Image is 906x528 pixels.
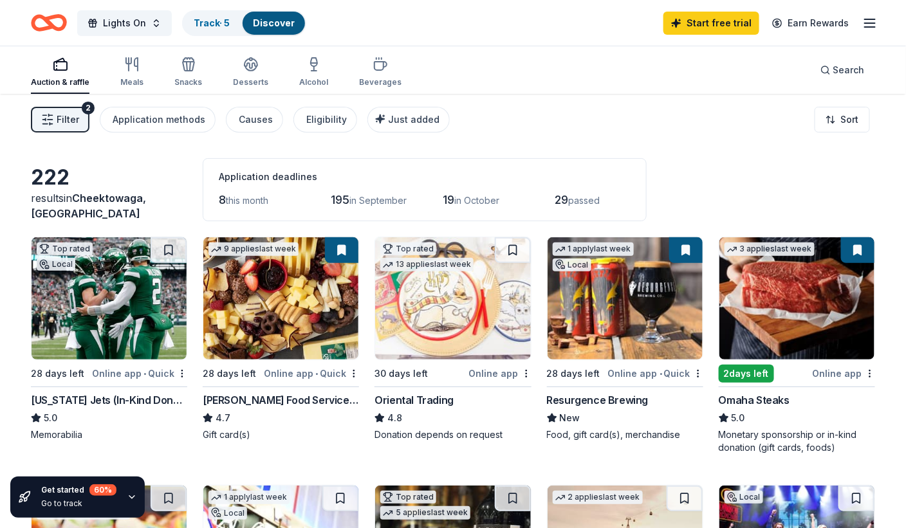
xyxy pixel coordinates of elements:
div: 13 applies last week [380,258,474,271]
a: Earn Rewards [764,12,857,35]
div: 5 applies last week [380,506,470,520]
button: Search [810,57,875,83]
button: Meals [120,51,143,94]
span: 5.0 [732,410,745,426]
button: Alcohol [299,51,328,94]
div: Snacks [174,77,202,87]
div: 30 days left [374,366,428,381]
span: 4.8 [387,410,402,426]
div: 28 days left [31,366,84,381]
div: 1 apply last week [208,491,290,504]
span: Just added [388,114,439,125]
button: Beverages [359,51,402,94]
div: Application deadlines [219,169,631,185]
div: Omaha Steaks [719,392,790,408]
div: 28 days left [203,366,256,381]
div: Resurgence Brewing [547,392,649,408]
div: Get started [41,484,116,496]
button: Application methods [100,107,216,132]
img: Image for New York Jets (In-Kind Donation) [32,237,187,360]
span: passed [568,195,600,206]
div: Food, gift card(s), merchandise [547,428,703,441]
span: 195 [331,193,349,206]
img: Image for Omaha Steaks [719,237,874,360]
div: Top rated [380,242,436,255]
a: Image for New York Jets (In-Kind Donation)Top ratedLocal28 days leftOnline app•Quick[US_STATE] Je... [31,237,187,441]
button: Filter2 [31,107,89,132]
div: 60 % [89,484,116,496]
span: this month [226,195,268,206]
div: Beverages [359,77,402,87]
span: in October [454,195,499,206]
div: Local [553,259,591,271]
div: Memorabilia [31,428,187,441]
a: Image for Oriental TradingTop rated13 applieslast week30 days leftOnline appOriental Trading4.8Do... [374,237,531,441]
a: Discover [253,17,295,28]
div: [PERSON_NAME] Food Service Store [203,392,359,408]
div: [US_STATE] Jets (In-Kind Donation) [31,392,187,408]
div: Causes [239,112,273,127]
div: 2 applies last week [553,491,643,504]
div: Online app [813,365,875,381]
img: Image for Resurgence Brewing [548,237,703,360]
div: Meals [120,77,143,87]
div: 222 [31,165,187,190]
span: 19 [443,193,454,206]
button: Causes [226,107,283,132]
img: Image for Gordon Food Service Store [203,237,358,360]
span: Lights On [103,15,146,31]
span: Filter [57,112,79,127]
span: • [660,369,662,379]
span: New [560,410,580,426]
div: Gift card(s) [203,428,359,441]
a: Track· 5 [194,17,230,28]
span: Cheektowaga, [GEOGRAPHIC_DATA] [31,192,146,220]
div: Monetary sponsorship or in-kind donation (gift cards, foods) [719,428,875,454]
div: Local [37,258,75,271]
div: 2 days left [719,365,774,383]
span: in September [349,195,407,206]
div: Local [725,491,763,504]
div: 28 days left [547,366,600,381]
a: Image for Resurgence Brewing1 applylast weekLocal28 days leftOnline app•QuickResurgence BrewingNe... [547,237,703,441]
div: Alcohol [299,77,328,87]
div: Go to track [41,498,116,509]
a: Image for Gordon Food Service Store9 applieslast week28 days leftOnline app•Quick[PERSON_NAME] Fo... [203,237,359,441]
img: Image for Oriental Trading [375,237,530,360]
a: Image for Omaha Steaks 3 applieslast week2days leftOnline appOmaha Steaks5.0Monetary sponsorship ... [719,237,875,454]
span: • [143,369,146,379]
button: Sort [815,107,870,132]
span: 5.0 [44,410,57,426]
span: • [315,369,318,379]
span: Sort [841,112,859,127]
div: Top rated [380,491,436,504]
div: Donation depends on request [374,428,531,441]
span: 29 [555,193,568,206]
button: Eligibility [293,107,357,132]
div: Online app Quick [92,365,187,381]
div: Oriental Trading [374,392,454,408]
div: 9 applies last week [208,242,299,256]
div: results [31,190,187,221]
button: Desserts [233,51,268,94]
span: 8 [219,193,226,206]
span: 4.7 [216,410,230,426]
div: Online app [469,365,532,381]
div: 3 applies last week [725,242,815,256]
span: Search [833,62,865,78]
a: Home [31,8,67,38]
div: 1 apply last week [553,242,634,256]
div: Local [208,507,247,520]
div: 2 [82,102,95,114]
div: Online app Quick [264,365,359,381]
button: Snacks [174,51,202,94]
div: Application methods [113,112,205,127]
div: Online app Quick [608,365,703,381]
button: Just added [367,107,450,132]
button: Auction & raffle [31,51,89,94]
a: Start free trial [663,12,759,35]
div: Desserts [233,77,268,87]
span: in [31,192,146,220]
button: Track· 5Discover [182,10,306,36]
button: Lights On [77,10,172,36]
